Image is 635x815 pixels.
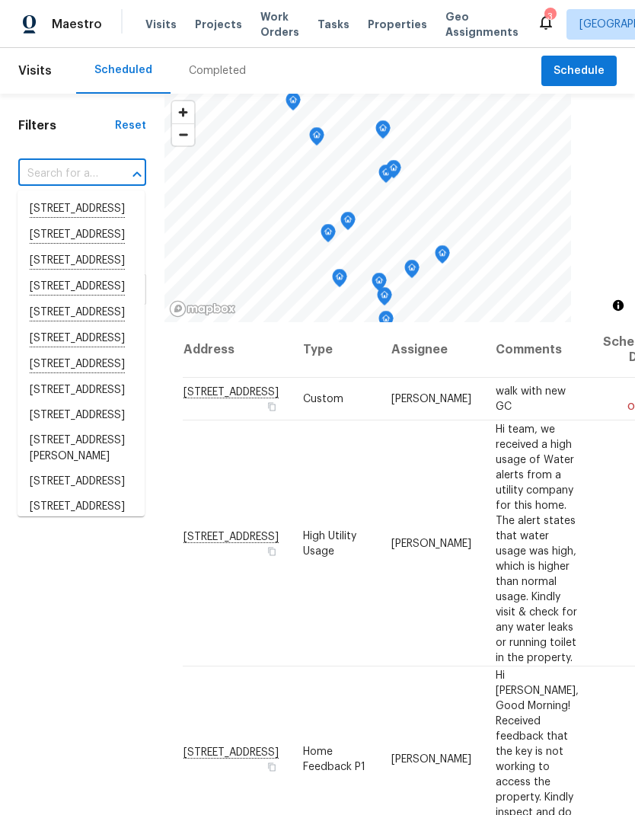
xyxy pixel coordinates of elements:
span: walk with new GC [496,386,566,412]
div: Map marker [372,273,387,296]
div: Map marker [378,311,394,334]
th: Comments [483,322,591,378]
button: Close [126,164,148,185]
div: Map marker [435,245,450,269]
canvas: Map [164,94,571,322]
span: Tasks [317,19,349,30]
th: Address [183,322,291,378]
button: Copy Address [265,400,279,414]
div: Map marker [378,165,394,188]
li: [STREET_ADDRESS][PERSON_NAME] [18,428,145,469]
span: Home Feedback P1 [303,746,365,772]
div: 3 [544,9,555,24]
li: [STREET_ADDRESS][PERSON_NAME] [18,494,145,535]
div: Map marker [340,212,356,235]
span: [PERSON_NAME] [391,394,471,404]
span: Zoom out [172,124,194,145]
h1: Filters [18,118,115,133]
span: Properties [368,17,427,32]
button: Zoom in [172,101,194,123]
div: Map marker [321,224,336,248]
span: Custom [303,394,343,404]
div: Scheduled [94,62,152,78]
th: Type [291,322,379,378]
th: Assignee [379,322,483,378]
input: Search for an address... [18,162,104,186]
button: Zoom out [172,123,194,145]
span: High Utility Usage [303,530,356,556]
span: [PERSON_NAME] [391,538,471,548]
div: Map marker [404,260,420,283]
li: [STREET_ADDRESS] [18,469,145,494]
div: Map marker [332,269,347,292]
span: Visits [145,17,177,32]
span: Schedule [554,62,605,81]
div: Map marker [309,127,324,151]
span: Projects [195,17,242,32]
li: [STREET_ADDRESS] [18,378,145,403]
span: Toggle attribution [614,297,623,314]
span: [PERSON_NAME] [391,753,471,764]
a: Mapbox homepage [169,300,236,318]
button: Schedule [541,56,617,87]
div: Map marker [286,92,301,116]
div: Map marker [386,160,401,184]
div: Map marker [375,120,391,144]
button: Copy Address [265,759,279,773]
span: Visits [18,54,52,88]
div: Completed [189,63,246,78]
button: Copy Address [265,544,279,558]
span: Hi team, we received a high usage of Water alerts from a utility company for this home. The alert... [496,423,577,663]
span: Maestro [52,17,102,32]
span: Work Orders [260,9,299,40]
button: Toggle attribution [609,296,627,315]
div: Map marker [377,287,392,311]
span: Geo Assignments [445,9,519,40]
li: [STREET_ADDRESS] [18,403,145,428]
div: Reset [115,118,146,133]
